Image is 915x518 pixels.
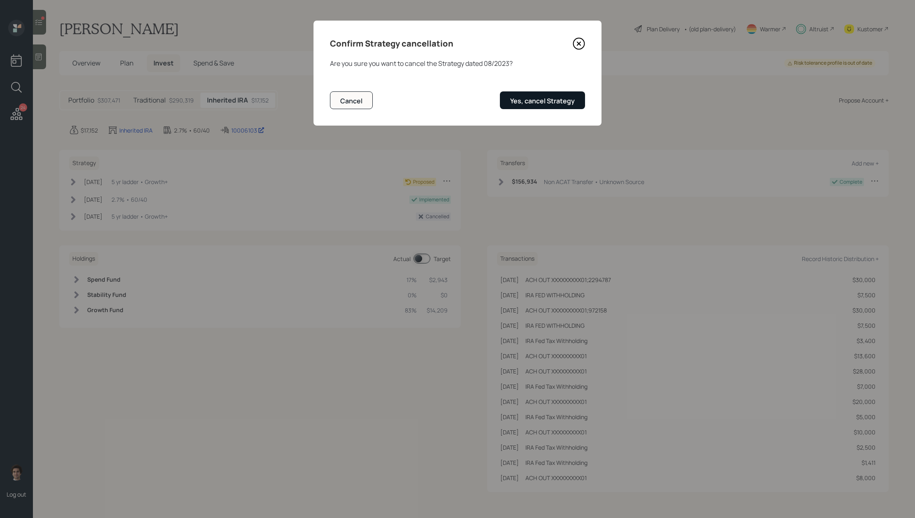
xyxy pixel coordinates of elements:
div: Are you sure you want to cancel the Strategy dated 08/2023 ? [330,58,585,68]
div: Cancel [340,96,362,105]
button: Yes, cancel Strategy [500,91,585,109]
button: Cancel [330,91,373,109]
h4: Confirm Strategy cancellation [330,37,453,50]
div: Yes, cancel Strategy [510,96,575,105]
